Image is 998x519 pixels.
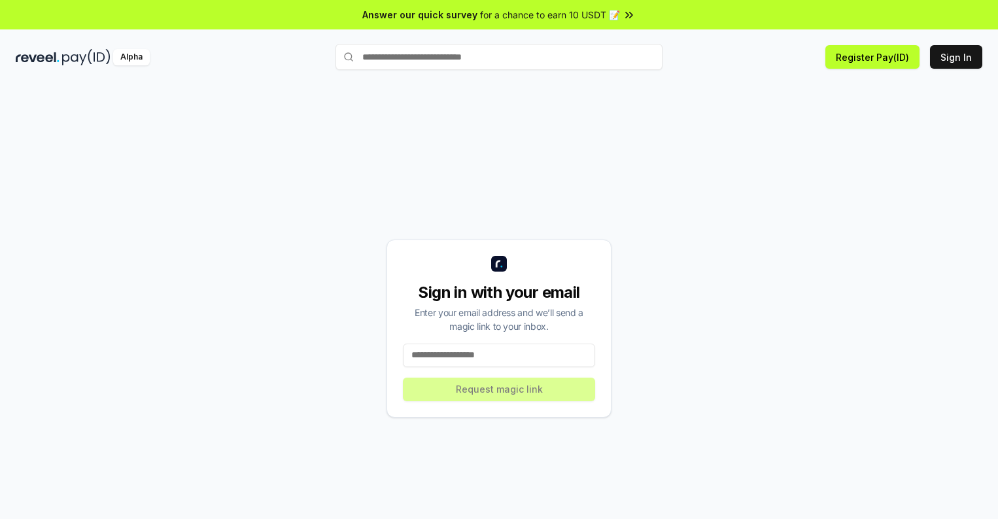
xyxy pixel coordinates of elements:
img: reveel_dark [16,49,60,65]
div: Alpha [113,49,150,65]
span: Answer our quick survey [362,8,477,22]
img: logo_small [491,256,507,272]
span: for a chance to earn 10 USDT 📝 [480,8,620,22]
button: Register Pay(ID) [825,45,920,69]
div: Enter your email address and we’ll send a magic link to your inbox. [403,306,595,333]
div: Sign in with your email [403,282,595,303]
button: Sign In [930,45,982,69]
img: pay_id [62,49,111,65]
